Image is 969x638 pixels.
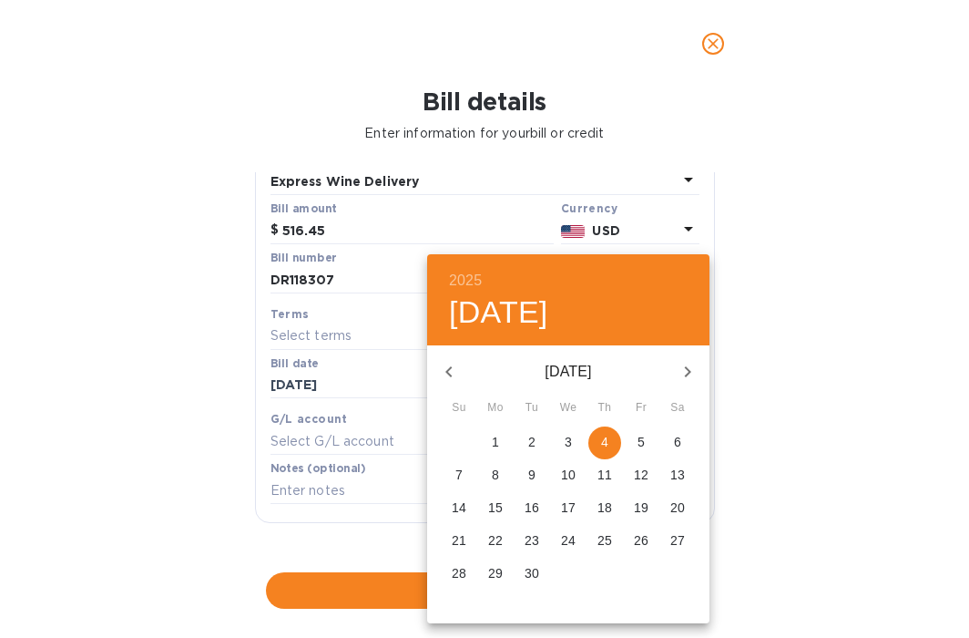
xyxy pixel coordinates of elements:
button: 20 [661,492,694,525]
button: 11 [588,459,621,492]
button: 19 [625,492,658,525]
p: 2 [528,433,535,451]
p: 4 [601,433,608,451]
p: [DATE] [471,361,666,383]
button: 2 [515,427,548,459]
p: 10 [561,466,576,484]
span: We [552,399,585,417]
button: 23 [515,525,548,558]
p: 7 [455,466,463,484]
button: 5 [625,427,658,459]
button: 28 [443,558,475,591]
p: 11 [597,466,612,484]
p: 19 [634,499,648,517]
p: 12 [634,466,648,484]
p: 6 [674,433,681,451]
p: 29 [488,564,503,582]
span: Th [588,399,621,417]
p: 15 [488,499,503,517]
span: Su [443,399,475,417]
p: 3 [565,433,572,451]
p: 17 [561,499,576,517]
button: 7 [443,459,475,492]
p: 16 [525,499,539,517]
button: 26 [625,525,658,558]
button: 1 [479,427,512,459]
p: 5 [637,433,645,451]
p: 9 [528,466,535,484]
span: Mo [479,399,512,417]
p: 22 [488,531,503,550]
button: 17 [552,492,585,525]
button: 3 [552,427,585,459]
span: Fr [625,399,658,417]
button: [DATE] [449,293,548,332]
span: Sa [661,399,694,417]
button: 16 [515,492,548,525]
p: 21 [452,531,466,550]
p: 26 [634,531,648,550]
button: 10 [552,459,585,492]
button: 6 [661,427,694,459]
button: 18 [588,492,621,525]
button: 14 [443,492,475,525]
p: 8 [492,466,499,484]
button: 9 [515,459,548,492]
p: 1 [492,433,499,451]
button: 12 [625,459,658,492]
p: 18 [597,499,612,517]
button: 8 [479,459,512,492]
button: 25 [588,525,621,558]
button: 4 [588,427,621,459]
p: 28 [452,564,466,582]
button: 15 [479,492,512,525]
button: 21 [443,525,475,558]
p: 30 [525,564,539,582]
p: 23 [525,531,539,550]
p: 13 [670,466,685,484]
span: Tu [515,399,548,417]
button: 22 [479,525,512,558]
p: 25 [597,531,612,550]
button: 13 [661,459,694,492]
button: 30 [515,558,548,591]
p: 27 [670,531,685,550]
button: 27 [661,525,694,558]
p: 20 [670,499,685,517]
button: 2025 [449,268,482,293]
p: 24 [561,531,576,550]
p: 14 [452,499,466,517]
button: 29 [479,558,512,591]
button: 24 [552,525,585,558]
